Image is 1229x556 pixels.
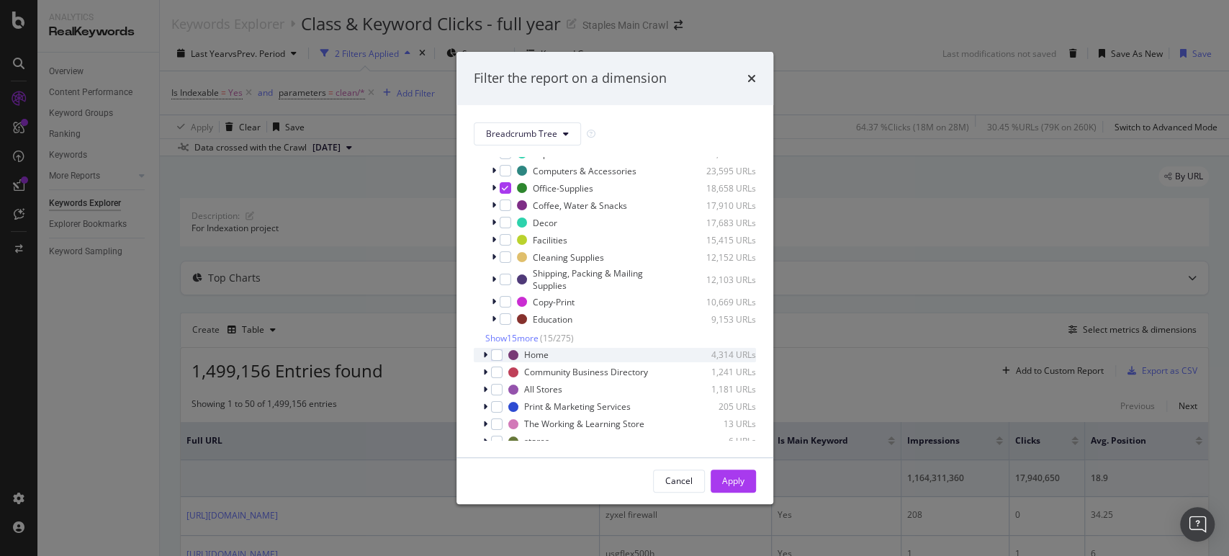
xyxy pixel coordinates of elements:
[456,52,773,504] div: modal
[540,332,574,344] span: ( 15 / 275 )
[524,418,644,430] div: The Working & Learning Store
[685,400,756,413] div: 205 URLs
[533,182,593,194] div: Office-Supplies
[533,267,670,292] div: Shipping, Packing & Mailing Supplies
[747,69,756,88] div: times
[533,313,572,326] div: Education
[485,332,539,344] span: Show 15 more
[533,217,557,229] div: Decor
[685,366,756,378] div: 1,241 URLs
[653,470,705,493] button: Cancel
[685,165,756,177] div: 23,595 URLs
[685,349,756,361] div: 4,314 URLs
[474,122,581,145] button: Breadcrumb Tree
[685,199,756,212] div: 17,910 URLs
[533,165,636,177] div: Computers & Accessories
[524,366,648,378] div: Community Business Directory
[685,418,756,430] div: 13 URLs
[524,435,549,447] div: stores
[1180,507,1215,542] div: Open Intercom Messenger
[685,296,756,308] div: 10,669 URLs
[486,127,557,140] span: Breadcrumb Tree
[685,234,756,246] div: 15,415 URLs
[524,349,549,361] div: Home
[533,296,575,308] div: Copy-Print
[711,470,756,493] button: Apply
[524,383,562,395] div: All Stores
[524,400,631,413] div: Print & Marketing Services
[685,182,756,194] div: 18,658 URLs
[690,274,756,286] div: 12,103 URLs
[722,475,744,487] div: Apply
[533,251,604,264] div: Cleaning Supplies
[474,69,667,88] div: Filter the report on a dimension
[685,313,756,326] div: 9,153 URLs
[685,383,756,395] div: 1,181 URLs
[685,217,756,229] div: 17,683 URLs
[685,251,756,264] div: 12,152 URLs
[533,234,567,246] div: Facilities
[665,475,693,487] div: Cancel
[685,435,756,447] div: 6 URLs
[533,199,627,212] div: Coffee, Water & Snacks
